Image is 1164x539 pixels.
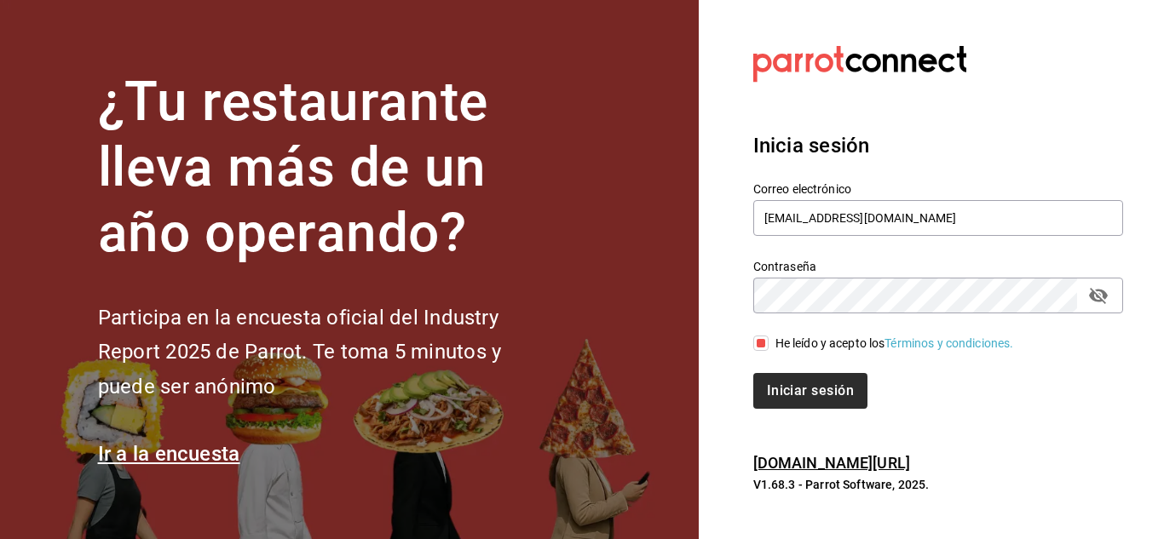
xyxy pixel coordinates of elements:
button: Iniciar sesión [753,373,867,409]
label: Contraseña [753,261,1123,272]
p: V1.68.3 - Parrot Software, 2025. [753,476,1123,493]
input: Ingresa tu correo electrónico [753,200,1123,236]
h3: Inicia sesión [753,130,1123,161]
a: Ir a la encuesta [98,442,240,466]
a: Términos y condiciones. [885,336,1013,350]
label: Correo electrónico [753,183,1123,195]
a: [DOMAIN_NAME][URL] [753,454,910,472]
div: He leído y acepto los [775,335,1014,353]
h1: ¿Tu restaurante lleva más de un año operando? [98,70,558,266]
h2: Participa en la encuesta oficial del Industry Report 2025 de Parrot. Te toma 5 minutos y puede se... [98,301,558,404]
button: passwordField [1084,281,1113,310]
